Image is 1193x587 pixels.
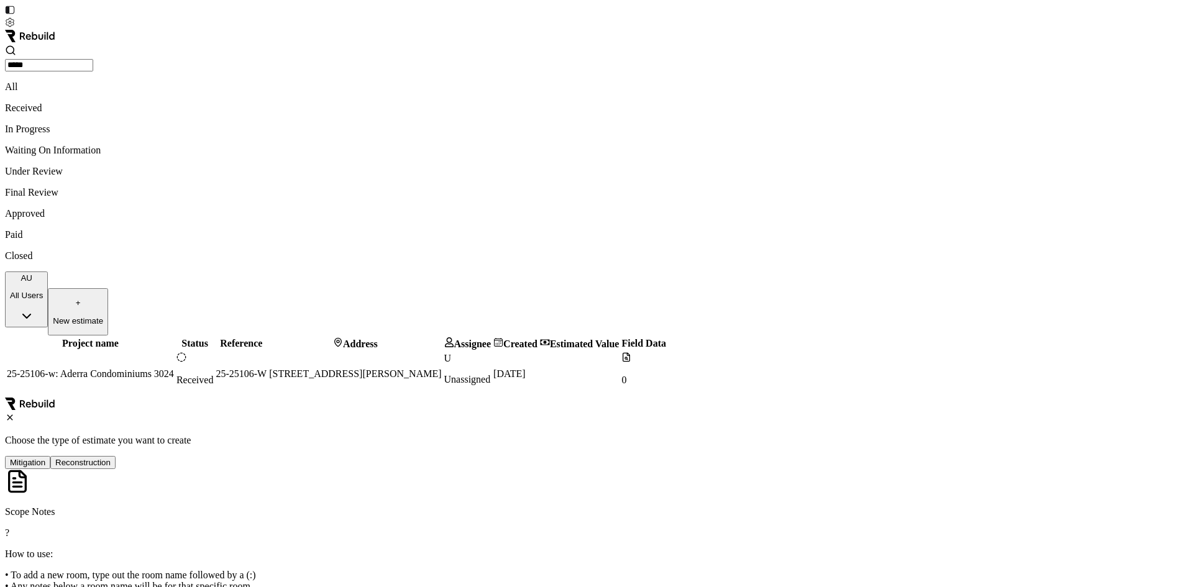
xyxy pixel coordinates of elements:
p: Paid [5,229,1188,240]
div: Estimated Value [540,337,619,350]
button: +New estimate [48,288,108,335]
button: Mitigation [5,456,50,469]
td: [STREET_ADDRESS][PERSON_NAME] [268,352,442,396]
p: Received [5,102,1188,114]
div: Project name [7,338,174,349]
p: + [53,298,103,307]
p: How to use: [5,548,1188,560]
p: Waiting On Information [5,145,1188,156]
img: toggle sidebar [5,5,15,15]
p: Choose the type of estimate you want to create [5,435,1188,446]
span: AU [21,273,32,283]
p: 0 [621,375,666,386]
button: AUAll Users [5,271,48,327]
p: Final Review [5,187,1188,198]
span: ? [5,527,9,538]
div: Field Data [621,338,666,349]
img: Rebuild [5,30,55,42]
p: [DATE] [493,368,537,380]
p: All [5,81,1188,93]
p: Closed [5,250,1188,262]
p: Received [176,375,214,386]
p: All Users [10,291,43,300]
p: New estimate [53,316,103,325]
p: 25-25106-W [216,368,267,380]
div: Address [269,337,441,350]
button: Reconstruction [50,456,116,469]
p: 25-25106-w: Aderra Condominiums 3024 [7,368,174,380]
img: Rebuild [5,398,55,410]
span: U [444,353,452,363]
p: Under Review [5,166,1188,177]
div: Status [176,338,214,349]
p: Unassigned [444,374,491,385]
p: Scope Notes [5,506,1188,517]
div: Assignee [444,337,491,350]
div: Reference [216,338,267,349]
div: Created [493,337,537,350]
p: In Progress [5,124,1188,135]
p: Approved [5,208,1188,219]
